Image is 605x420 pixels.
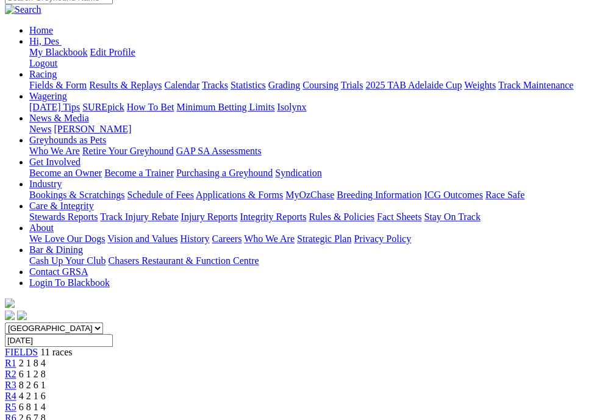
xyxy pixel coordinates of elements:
a: [DATE] Tips [29,102,80,112]
a: Greyhounds as Pets [29,135,106,145]
a: Racing [29,69,57,79]
a: Who We Are [29,146,80,156]
span: Hi, Des [29,36,59,46]
a: Contact GRSA [29,266,88,277]
a: My Blackbook [29,47,88,57]
a: Race Safe [485,190,524,200]
a: Results & Replays [89,80,162,90]
a: 2025 TAB Adelaide Cup [365,80,462,90]
a: Chasers Restaurant & Function Centre [108,255,259,266]
a: Statistics [231,80,266,90]
a: Weights [464,80,496,90]
a: MyOzChase [285,190,334,200]
a: Who We Are [244,233,295,244]
a: Rules & Policies [309,212,374,222]
a: Home [29,25,53,35]
a: Industry [29,179,62,189]
a: Strategic Plan [297,233,351,244]
div: Wagering [29,102,600,113]
a: Stewards Reports [29,212,98,222]
div: Industry [29,190,600,201]
a: History [180,233,209,244]
a: Bookings & Scratchings [29,190,124,200]
div: Bar & Dining [29,255,600,266]
a: Stay On Track [424,212,480,222]
a: News [29,124,51,134]
a: R1 [5,358,16,368]
div: Racing [29,80,600,91]
a: Calendar [164,80,199,90]
a: R5 [5,402,16,412]
span: 2 1 8 4 [19,358,46,368]
a: Trials [340,80,363,90]
a: R2 [5,369,16,379]
a: Breeding Information [337,190,421,200]
img: twitter.svg [17,310,27,320]
a: Grading [268,80,300,90]
a: Purchasing a Greyhound [176,168,273,178]
a: Wagering [29,91,67,101]
span: 6 1 2 8 [19,369,46,379]
a: How To Bet [127,102,174,112]
a: Isolynx [277,102,306,112]
div: News & Media [29,124,600,135]
img: Search [5,4,41,15]
img: logo-grsa-white.png [5,298,15,308]
a: Retire Your Greyhound [82,146,174,156]
span: 11 races [40,347,72,357]
a: Vision and Values [107,233,177,244]
a: Care & Integrity [29,201,94,211]
a: Tracks [202,80,228,90]
a: SUREpick [82,102,124,112]
a: Hi, Des [29,36,62,46]
a: Applications & Forms [196,190,283,200]
input: Select date [5,334,113,347]
a: Coursing [302,80,338,90]
a: About [29,222,54,233]
a: Injury Reports [181,212,237,222]
a: Bar & Dining [29,244,83,255]
div: About [29,233,600,244]
a: FIELDS [5,347,38,357]
span: 4 2 1 6 [19,391,46,401]
span: 8 2 6 1 [19,380,46,390]
a: Syndication [275,168,321,178]
a: Track Maintenance [498,80,573,90]
div: Greyhounds as Pets [29,146,600,157]
a: Get Involved [29,157,81,167]
a: News & Media [29,113,89,123]
a: Integrity Reports [240,212,306,222]
a: Careers [212,233,242,244]
a: [PERSON_NAME] [54,124,131,134]
a: Minimum Betting Limits [176,102,274,112]
a: ICG Outcomes [424,190,482,200]
a: Schedule of Fees [127,190,193,200]
div: Hi, Des [29,47,600,69]
div: Get Involved [29,168,600,179]
img: facebook.svg [5,310,15,320]
a: Track Injury Rebate [100,212,178,222]
a: R4 [5,391,16,401]
a: Become an Owner [29,168,102,178]
a: Become a Trainer [104,168,174,178]
a: R3 [5,380,16,390]
a: Cash Up Your Club [29,255,106,266]
a: Logout [29,58,57,68]
a: We Love Our Dogs [29,233,105,244]
a: Privacy Policy [354,233,411,244]
a: Edit Profile [90,47,135,57]
a: GAP SA Assessments [176,146,262,156]
a: Login To Blackbook [29,277,110,288]
a: Fact Sheets [377,212,421,222]
span: 6 8 1 4 [19,402,46,412]
a: Fields & Form [29,80,87,90]
div: Care & Integrity [29,212,600,222]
